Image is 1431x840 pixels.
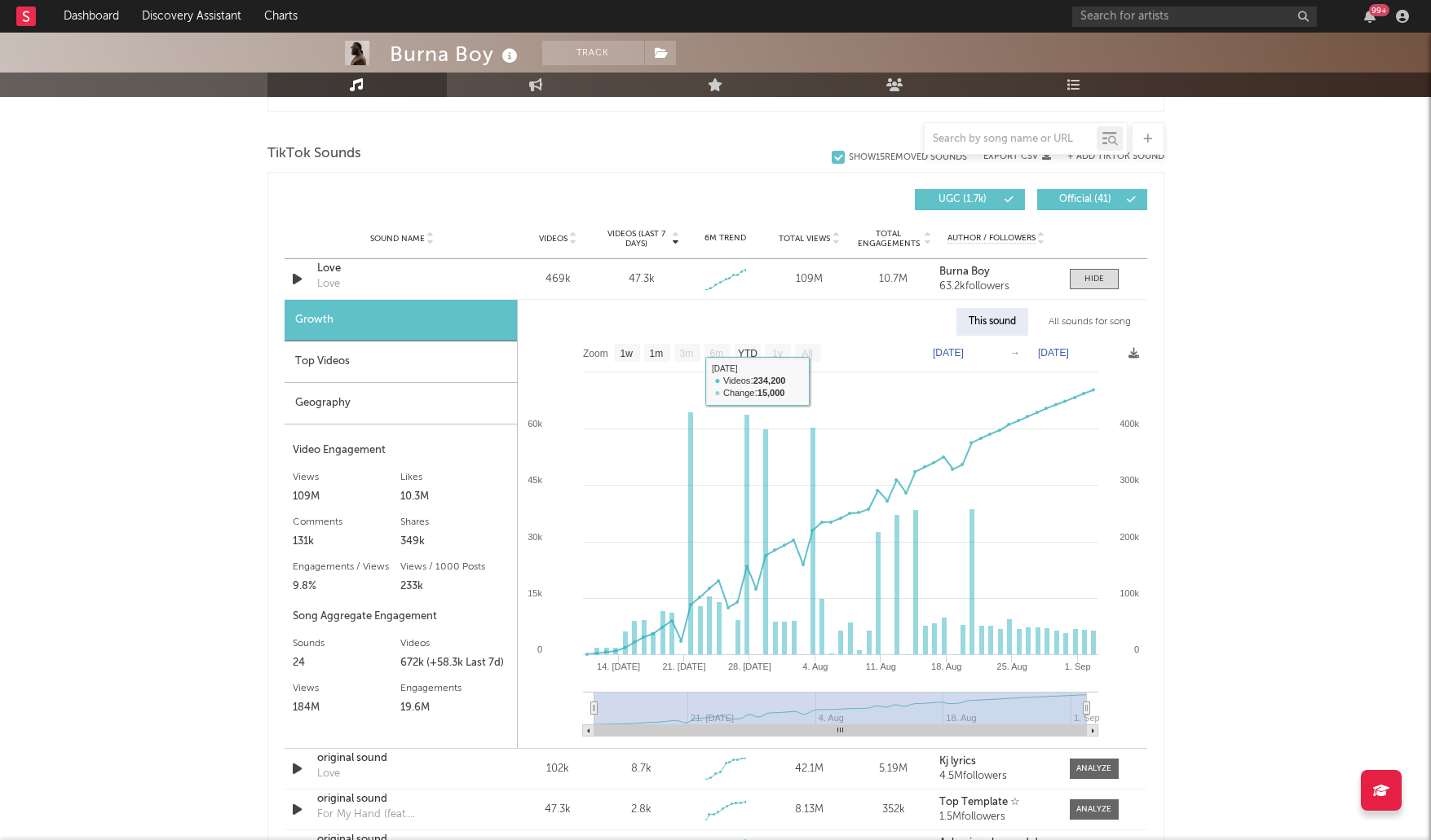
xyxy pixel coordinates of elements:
text: 1m [649,348,663,359]
text: 200k [1120,532,1139,542]
text: 28. [DATE] [727,662,771,671]
input: Search by song name or URL [925,133,1097,146]
button: UGC(1.7k) [915,189,1025,210]
text: 0 [537,644,541,654]
a: Burna Boy [939,266,1053,278]
span: UGC ( 1.7k ) [925,195,1000,205]
a: Love [317,261,488,277]
div: 352k [855,802,931,818]
div: 4.5M followers [939,771,1053,782]
div: Geography [285,383,517,424]
div: Burna Boy [390,41,522,68]
text: 6m [709,348,723,359]
div: 131k [293,532,401,552]
text: 30k [528,532,542,542]
div: 99 + [1369,4,1389,16]
div: 109M [771,271,847,288]
text: 3m [679,348,693,359]
text: 25. Aug [996,662,1027,671]
div: Views / 1000 Posts [400,557,509,577]
div: 6M Trend [687,232,763,244]
div: Sounds [293,634,401,653]
a: original sound [317,791,488,807]
div: 184M [293,698,401,718]
text: 45k [528,475,542,485]
div: 47.3k [629,271,655,288]
div: 8.7k [631,761,651,777]
div: Love [317,766,340,782]
span: Total Views [779,234,830,244]
div: Song Aggregate Engagement [293,607,509,627]
text: 1w [620,348,633,359]
div: 10.7M [855,271,931,288]
div: Show 15 Removed Sounds [849,152,967,163]
div: Views [293,679,401,698]
div: 1.5M followers [939,811,1053,823]
text: [DATE] [1038,347,1069,358]
div: 102k [520,761,596,777]
button: + Add TikTok Sound [1067,152,1164,161]
button: Export CSV [983,152,1051,161]
div: 63.2k followers [939,281,1053,292]
div: For My Hand (feat. [PERSON_NAME]) [317,807,488,823]
input: Search for artists [1072,7,1317,27]
span: Videos [539,234,568,244]
text: 15k [528,588,542,598]
text: 1. Sep [1073,713,1099,723]
div: This sound [956,308,1028,336]
div: 5.19M [855,761,931,777]
div: 469k [520,271,596,288]
text: YTD [737,348,757,359]
div: Engagements [400,679,509,698]
div: Growth [285,300,517,341]
div: Video Engagement [293,441,509,460]
div: Top Videos [285,341,517,383]
text: [DATE] [933,347,964,358]
text: → [1010,347,1020,358]
div: 24 [293,653,401,673]
span: Official ( 41 ) [1048,195,1123,205]
div: 8.13M [771,802,847,818]
text: Zoom [583,348,608,359]
span: Videos (last 7 days) [603,229,669,248]
text: 21. [DATE] [662,662,705,671]
text: All [802,348,812,359]
button: 99+ [1364,10,1376,23]
div: Videos [400,634,509,653]
button: Track [542,41,644,65]
text: 14. [DATE] [597,662,640,671]
div: Shares [400,512,509,532]
div: 2.8k [631,802,651,818]
div: Engagements / Views [293,557,401,577]
a: original sound [317,750,488,767]
a: Kj lyrics [939,756,1053,767]
text: 0 [1133,644,1138,654]
div: 672k (+58.3k Last 7d) [400,653,509,673]
span: Sound Name [370,234,425,244]
div: All sounds for song [1036,308,1143,336]
text: 1y [772,348,783,359]
a: Top Template ☆ [939,797,1053,808]
button: Official(41) [1037,189,1147,210]
div: 10.3M [400,487,509,507]
strong: Top Template ☆ [939,797,1020,807]
text: 300k [1120,475,1139,485]
span: Total Engagements [855,229,921,248]
text: 11. Aug [865,662,895,671]
text: 4. Aug [802,662,828,671]
text: 400k [1120,419,1139,429]
div: 233k [400,577,509,596]
text: 18. Aug [931,662,961,671]
div: 19.6M [400,698,509,718]
div: Love [317,276,340,292]
div: 42.1M [771,761,847,777]
span: Author / Followers [947,233,1036,244]
div: Likes [400,468,509,487]
div: 47.3k [520,802,596,818]
text: 1. Sep [1064,662,1090,671]
div: Views [293,468,401,487]
div: Comments [293,512,401,532]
